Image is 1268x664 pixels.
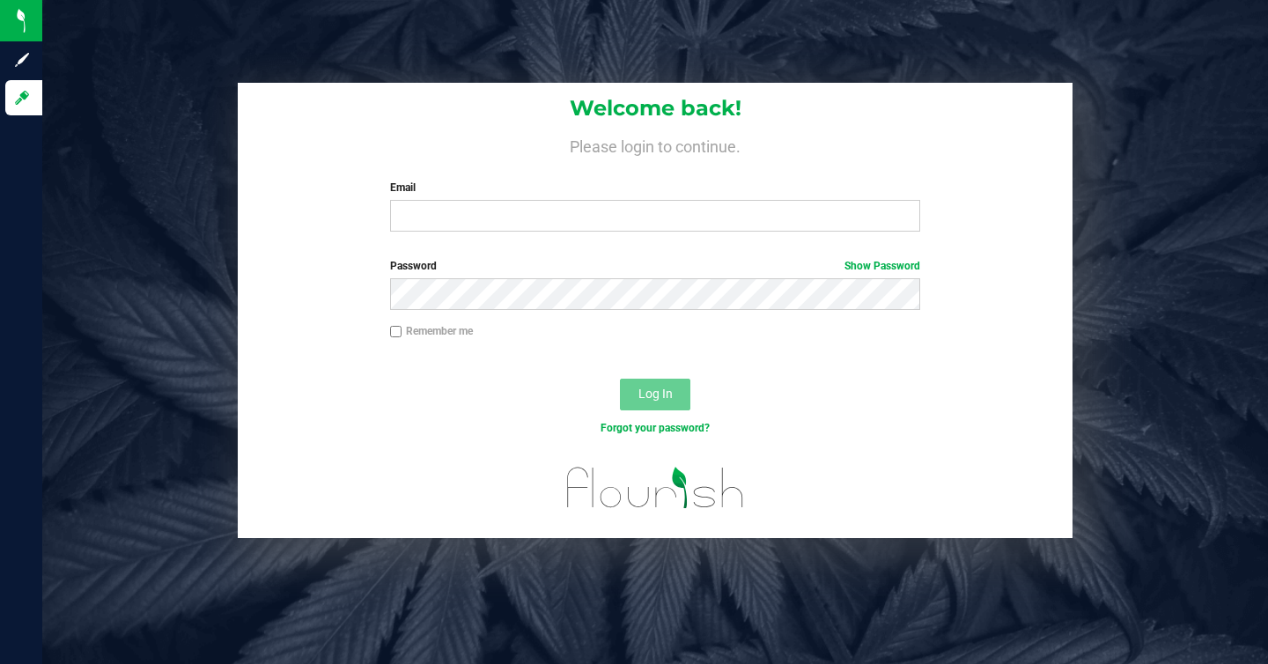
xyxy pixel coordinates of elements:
span: Password [390,260,437,272]
h4: Please login to continue. [238,134,1073,155]
input: Remember me [390,326,402,338]
label: Remember me [390,323,473,339]
a: Forgot your password? [601,422,710,434]
span: Log In [638,387,673,401]
inline-svg: Sign up [13,51,31,69]
a: Show Password [844,260,920,272]
label: Email [390,180,920,196]
h1: Welcome back! [238,97,1073,120]
inline-svg: Log in [13,89,31,107]
img: flourish_logo.svg [551,454,760,521]
button: Log In [620,379,690,410]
